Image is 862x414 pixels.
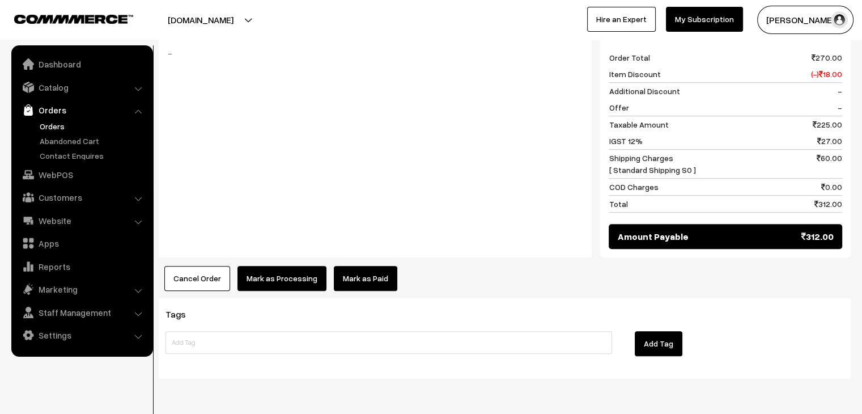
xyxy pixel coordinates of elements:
[609,52,649,64] span: Order Total
[43,67,101,74] div: Domain Overview
[617,230,688,243] span: Amount Payable
[32,18,56,27] div: v 4.0.24
[167,47,583,60] blockquote: -
[812,52,842,64] span: 270.00
[587,7,656,32] a: Hire an Expert
[14,210,149,231] a: Website
[14,164,149,185] a: WebPOS
[609,102,629,113] span: Offer
[14,15,133,23] img: COMMMERCE
[838,102,842,113] span: -
[37,150,149,162] a: Contact Enquires
[609,85,680,97] span: Additional Discount
[31,66,40,75] img: tab_domain_overview_orange.svg
[237,266,326,291] button: Mark as Processing
[831,11,848,28] img: user
[14,302,149,323] a: Staff Management
[609,119,668,130] span: Taxable Amount
[334,266,397,291] a: Mark as Paid
[14,233,149,254] a: Apps
[37,135,149,147] a: Abandoned Cart
[125,67,191,74] div: Keywords by Traffic
[128,6,273,34] button: [DOMAIN_NAME]
[14,100,149,120] a: Orders
[14,279,149,299] a: Marketing
[14,256,149,277] a: Reports
[165,309,199,320] span: Tags
[18,29,27,39] img: website_grey.svg
[14,77,149,98] a: Catalog
[29,29,125,39] div: Domain: [DOMAIN_NAME]
[811,68,842,80] span: (-) 18.00
[609,181,658,193] span: COD Charges
[814,198,842,210] span: 312.00
[813,119,842,130] span: 225.00
[757,6,853,34] button: [PERSON_NAME]…
[609,198,627,210] span: Total
[113,66,122,75] img: tab_keywords_by_traffic_grey.svg
[609,68,660,80] span: Item Discount
[801,230,834,243] span: 312.00
[838,85,842,97] span: -
[14,54,149,74] a: Dashboard
[164,266,230,291] button: Cancel Order
[635,331,682,356] button: Add Tag
[817,135,842,147] span: 27.00
[817,152,842,176] span: 60.00
[609,152,695,176] span: Shipping Charges [ Standard Shipping S0 ]
[14,11,113,25] a: COMMMERCE
[18,18,27,27] img: logo_orange.svg
[609,135,642,147] span: IGST 12%
[14,187,149,208] a: Customers
[165,331,612,354] input: Add Tag
[37,120,149,132] a: Orders
[14,325,149,345] a: Settings
[821,181,842,193] span: 0.00
[666,7,743,32] a: My Subscription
